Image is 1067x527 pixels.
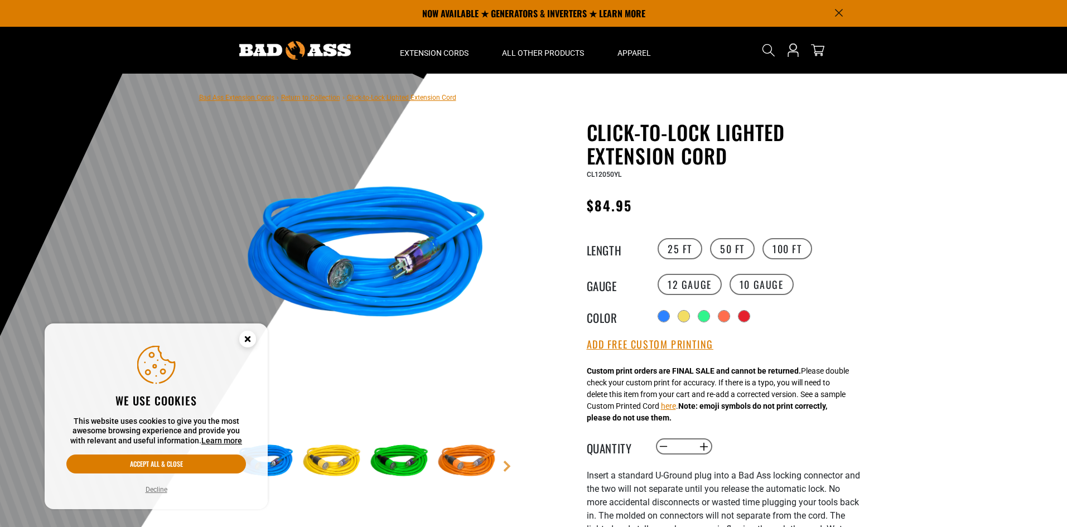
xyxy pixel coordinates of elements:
[66,393,246,408] h2: We use cookies
[587,339,713,351] button: Add Free Custom Printing
[587,277,643,292] legend: Gauge
[300,429,364,494] img: yellow
[587,195,632,215] span: $84.95
[617,48,651,58] span: Apparel
[587,439,643,454] label: Quantity
[587,241,643,256] legend: Length
[661,400,676,412] button: here
[587,365,849,424] div: Please double check your custom print for accuracy. If there is a typo, you will need to delete t...
[367,429,432,494] img: green
[485,27,601,74] summary: All Other Products
[587,402,827,422] strong: Note: emoji symbols do not print correctly, please do not use them.
[501,461,513,472] a: Next
[502,48,584,58] span: All Other Products
[281,94,340,101] a: Return to Collection
[587,366,801,375] strong: Custom print orders are FINAL SALE and cannot be returned.
[45,323,268,510] aside: Cookie Consent
[383,27,485,74] summary: Extension Cords
[342,94,345,101] span: ›
[66,417,246,446] p: This website uses cookies to give you the most awesome browsing experience and provide you with r...
[658,238,702,259] label: 25 FT
[658,274,722,295] label: 12 Gauge
[142,484,171,495] button: Decline
[277,94,279,101] span: ›
[760,41,778,59] summary: Search
[587,171,621,178] span: CL12050YL
[400,48,469,58] span: Extension Cords
[587,120,860,167] h1: Click-to-Lock Lighted Extension Cord
[201,436,242,445] a: Learn more
[601,27,668,74] summary: Apparel
[199,94,274,101] a: Bad Ass Extension Cords
[66,455,246,473] button: Accept all & close
[199,90,456,104] nav: breadcrumbs
[587,309,643,323] legend: Color
[347,94,456,101] span: Click-to-Lock Lighted Extension Cord
[762,238,812,259] label: 100 FT
[434,429,499,494] img: orange
[232,123,501,391] img: blue
[710,238,755,259] label: 50 FT
[239,41,351,60] img: Bad Ass Extension Cords
[730,274,794,295] label: 10 Gauge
